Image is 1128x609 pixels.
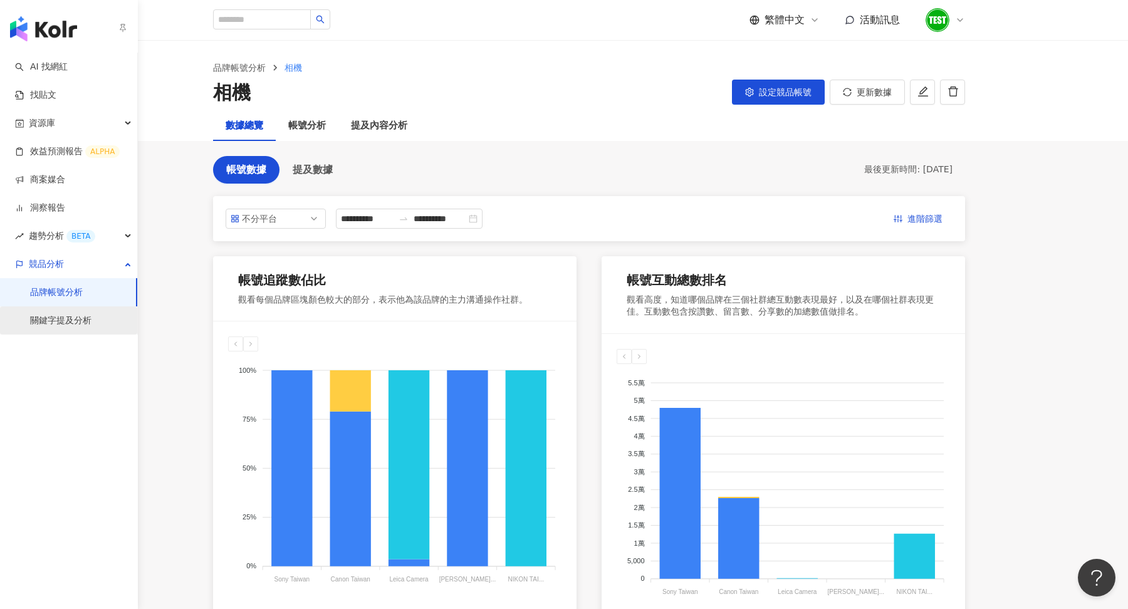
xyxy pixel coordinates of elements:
span: 帳號數據 [226,164,266,175]
img: unnamed.png [926,8,949,32]
div: 提及內容分析 [351,118,407,133]
a: searchAI 找網紅 [15,61,68,73]
span: 趨勢分析 [29,222,95,250]
span: 更新數據 [857,87,892,97]
tspan: NIKON TAI... [508,576,544,583]
div: 相機 [213,80,251,106]
a: 品牌帳號分析 [211,61,268,75]
div: 最後更新時間: [DATE] [864,164,953,176]
a: 找貼文 [15,89,56,101]
tspan: 4萬 [634,432,644,440]
span: delete [948,86,959,97]
a: 洞察報告 [15,202,65,214]
button: 進階篩選 [884,209,953,229]
span: to [399,214,409,224]
tspan: Sony Taiwan [662,588,698,595]
span: sync [843,88,852,96]
tspan: 75% [243,415,256,423]
span: 競品分析 [29,250,64,278]
tspan: Canon Taiwan [719,588,758,595]
div: 觀看高度，知道哪個品牌在三個社群總互動數表現最好，以及在哪個社群表現更佳。互動數包含按讚數、留言數、分享數的加總數值做排名。 [627,294,940,318]
tspan: 100% [239,367,256,374]
a: 品牌帳號分析 [30,286,83,299]
img: logo [10,16,77,41]
button: 更新數據 [830,80,905,105]
button: 設定競品帳號 [732,80,825,105]
div: BETA [66,230,95,242]
tspan: Sony Taiwan [274,576,310,583]
span: 提及數據 [293,164,333,175]
tspan: 0 [640,575,644,582]
div: 不分平台 [242,209,283,228]
span: swap-right [399,214,409,224]
span: 設定競品帳號 [759,87,812,97]
tspan: 3.5萬 [628,450,644,457]
tspan: 1.5萬 [628,521,644,529]
tspan: 2.5萬 [628,486,644,493]
span: 活動訊息 [860,14,900,26]
a: 商案媒合 [15,174,65,186]
tspan: 5,000 [627,557,645,565]
tspan: 3萬 [634,468,644,476]
div: 帳號追蹤數佔比 [238,271,326,289]
div: 觀看每個品牌區塊顏色較大的部分，表示他為該品牌的主力溝通操作社群。 [238,294,528,306]
button: 提及數據 [279,156,346,184]
tspan: [PERSON_NAME]... [827,588,884,595]
span: 資源庫 [29,109,55,137]
tspan: Leica Camera [778,588,817,595]
tspan: 5.5萬 [628,379,644,387]
span: 繁體中文 [765,13,805,27]
tspan: 1萬 [634,539,644,547]
tspan: 25% [243,514,256,521]
tspan: 0% [246,563,256,570]
div: 帳號分析 [288,118,326,133]
a: 關鍵字提及分析 [30,315,91,327]
iframe: Help Scout Beacon - Open [1078,559,1115,596]
tspan: 2萬 [634,504,644,511]
div: 帳號互動總數排名 [627,271,727,289]
a: 效益預測報告ALPHA [15,145,120,158]
div: 數據總覽 [226,118,263,133]
span: rise [15,232,24,241]
tspan: 5萬 [634,397,644,404]
button: 帳號數據 [213,156,279,184]
tspan: Leica Camera [389,576,429,583]
span: edit [917,86,929,97]
span: 相機 [285,63,302,73]
tspan: 4.5萬 [628,415,644,422]
span: 進階篩選 [907,209,943,229]
tspan: 50% [243,465,256,472]
span: setting [745,88,754,96]
span: search [316,15,325,24]
tspan: [PERSON_NAME]... [439,576,496,583]
tspan: Canon Taiwan [331,576,370,583]
tspan: NIKON TAI... [897,588,932,595]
